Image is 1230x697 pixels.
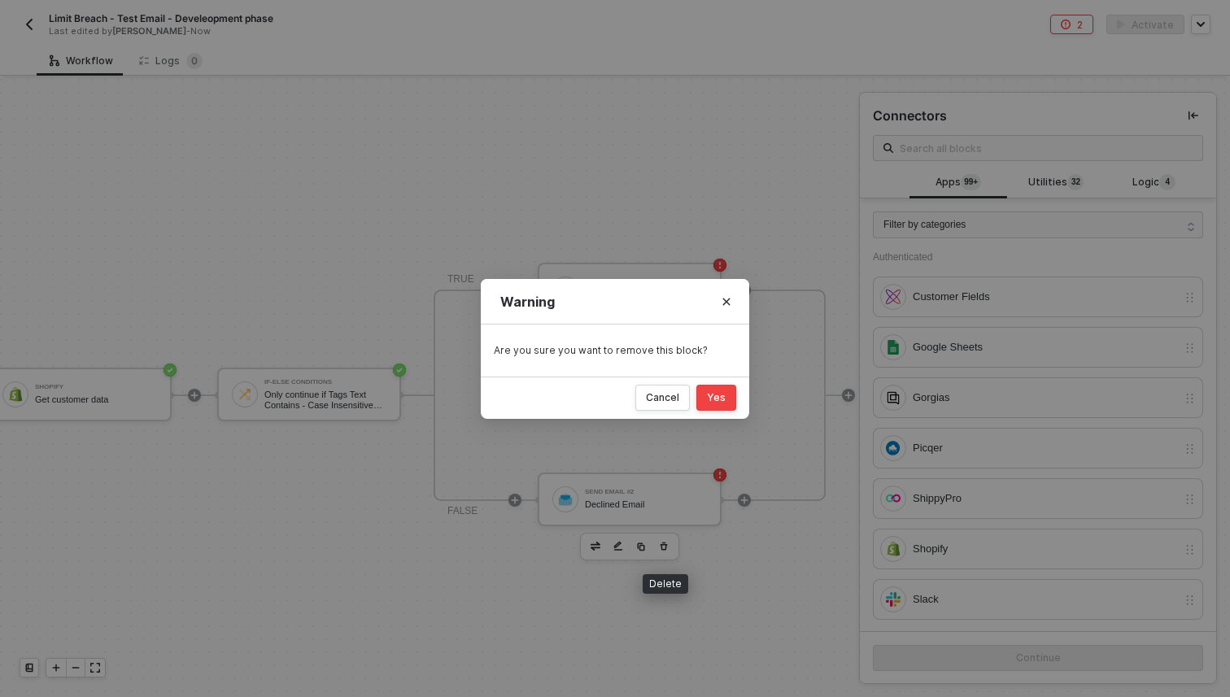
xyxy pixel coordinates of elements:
div: Gorgias [913,389,1177,407]
span: Utilities [1028,174,1084,192]
sup: 32 [1067,174,1084,190]
div: TRUE [447,272,474,287]
span: icon-play [510,495,520,505]
span: Filter by categories [883,217,966,233]
div: Shopify [35,384,157,390]
span: icon-play [739,495,749,505]
span: icon-play [190,390,199,400]
button: Yes [696,384,736,410]
span: icon-error-page [1061,20,1071,29]
div: Authenticated [873,251,1203,264]
img: integration-icon [886,390,901,405]
div: Send Email #2 [585,489,707,495]
div: Are you sure you want to remove this block? [494,344,736,357]
div: Shopify [913,540,1177,558]
span: icon-expand [90,663,100,673]
div: Warning [500,293,730,310]
sup: 178 [961,174,981,190]
div: Yes [707,390,726,403]
button: edit-cred [586,537,605,556]
span: Logic [1132,174,1175,192]
div: Delete [643,574,688,594]
span: 3 [1071,176,1076,189]
div: FALSE [447,503,478,519]
img: icon [238,387,252,402]
span: Apps [936,174,981,192]
img: drag [1184,291,1196,304]
img: drag [1184,543,1196,556]
img: copy-block [636,542,646,551]
img: integration-icon [886,441,901,455]
img: integration-icon [886,491,901,506]
img: integration-icon [886,592,901,607]
div: Cancel [646,390,679,403]
span: icon-play [51,663,61,673]
span: icon-minus [71,663,81,673]
span: 2 [1075,176,1080,189]
img: integration-icon [886,542,901,556]
div: 2 [1077,18,1083,32]
span: icon-play [844,390,853,400]
img: drag [1184,392,1196,405]
img: edit-cred [613,541,623,552]
button: 2 [1050,15,1093,34]
div: Get customer data [35,394,157,405]
button: copy-block [631,537,651,556]
div: Picqer [913,439,1177,457]
div: Connectors [873,107,947,124]
div: Workflow [50,54,113,68]
input: Search all blocks [900,139,1193,157]
img: drag [1184,594,1196,607]
div: ShippyPro [913,490,1177,508]
span: icon-collapse-left [1189,111,1198,120]
div: Customer Fields [913,288,1177,306]
img: search [883,143,893,153]
img: integration-icon [886,290,901,304]
img: integration-icon [886,340,901,355]
button: Cancel [635,384,690,410]
button: Close [713,289,739,315]
sup: 0 [186,53,203,69]
img: icon [8,387,23,402]
span: 4 [1166,176,1171,189]
img: back [23,18,36,31]
span: icon-error-page [713,259,726,272]
div: If-Else Conditions [264,379,386,386]
button: edit-cred [608,537,628,556]
img: drag [1184,342,1196,355]
button: back [20,15,39,34]
sup: 4 [1159,174,1175,190]
span: icon-success-page [164,364,177,377]
img: edit-cred [591,542,600,550]
img: icon [558,492,573,507]
div: Last edited by - Now [49,25,578,37]
img: drag [1184,442,1196,455]
div: Logs [139,53,203,69]
img: drag [1184,493,1196,506]
span: [PERSON_NAME] [112,25,186,37]
span: icon-error-page [713,468,726,481]
button: Continue [873,645,1203,671]
span: icon-success-page [393,364,406,377]
div: Declined Email [585,499,707,510]
div: Google Sheets [913,338,1177,356]
button: activateActivate [1106,15,1184,34]
div: Slack [913,590,1177,608]
span: Limit Breach - Test Email - Develeopment phase [49,11,273,25]
div: Only continue if Tags Text Contains - Case Insensitive DENIED [264,390,386,410]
